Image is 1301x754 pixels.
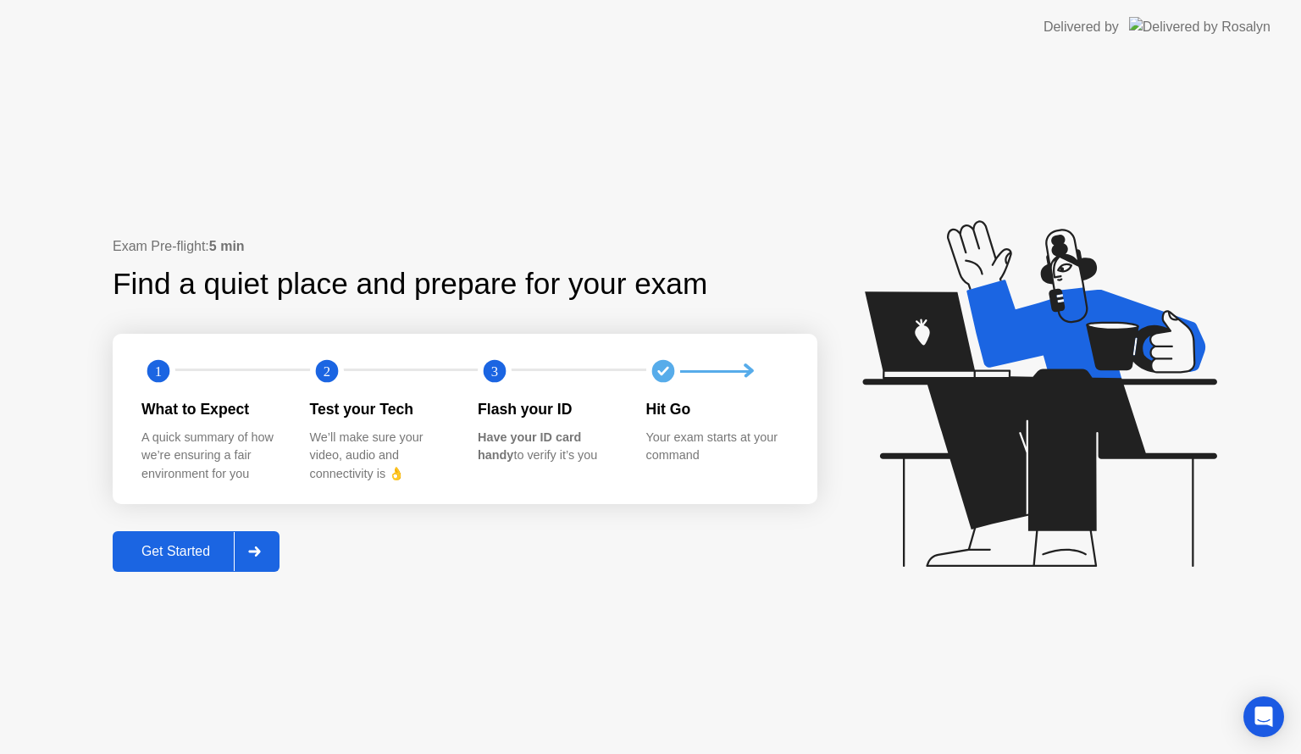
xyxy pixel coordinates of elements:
div: Hit Go [646,398,788,420]
div: Flash your ID [478,398,619,420]
b: Have your ID card handy [478,430,581,463]
div: Your exam starts at your command [646,429,788,465]
div: Open Intercom Messenger [1243,696,1284,737]
button: Get Started [113,531,280,572]
div: Get Started [118,544,234,559]
img: Delivered by Rosalyn [1129,17,1271,36]
text: 2 [323,363,329,380]
div: A quick summary of how we’re ensuring a fair environment for you [141,429,283,484]
div: Delivered by [1044,17,1119,37]
b: 5 min [209,239,245,253]
div: We’ll make sure your video, audio and connectivity is 👌 [310,429,451,484]
div: What to Expect [141,398,283,420]
div: Find a quiet place and prepare for your exam [113,262,710,307]
div: Exam Pre-flight: [113,236,817,257]
div: to verify it’s you [478,429,619,465]
text: 3 [491,363,498,380]
text: 1 [155,363,162,380]
div: Test your Tech [310,398,451,420]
